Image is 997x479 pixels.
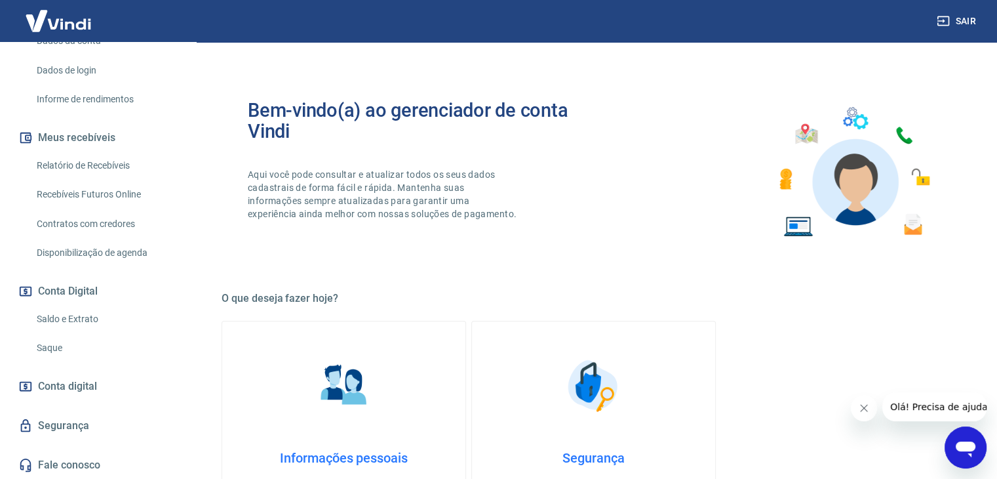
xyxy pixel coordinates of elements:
img: Imagem de um avatar masculino com diversos icones exemplificando as funcionalidades do gerenciado... [768,100,939,245]
a: Saque [31,335,180,362]
h5: O que deseja fazer hoje? [222,292,966,305]
span: Conta digital [38,377,97,396]
a: Contratos com credores [31,211,180,238]
img: Segurança [561,353,627,419]
h4: Informações pessoais [243,450,444,466]
a: Segurança [16,411,180,440]
button: Conta Digital [16,277,180,306]
a: Recebíveis Futuros Online [31,181,180,208]
a: Disponibilização de agenda [31,239,180,266]
a: Dados de login [31,57,180,84]
a: Informe de rendimentos [31,86,180,113]
h4: Segurança [493,450,694,466]
a: Saldo e Extrato [31,306,180,333]
img: Informações pessoais [311,353,377,419]
span: Olá! Precisa de ajuda? [8,9,110,20]
a: Conta digital [16,372,180,401]
a: Relatório de Recebíveis [31,152,180,179]
img: Vindi [16,1,101,41]
button: Sair [934,9,981,33]
iframe: Botão para abrir a janela de mensagens [945,427,987,469]
iframe: Mensagem da empresa [882,392,987,421]
button: Meus recebíveis [16,123,180,152]
h2: Bem-vindo(a) ao gerenciador de conta Vindi [248,100,594,142]
p: Aqui você pode consultar e atualizar todos os seus dados cadastrais de forma fácil e rápida. Mant... [248,168,519,220]
iframe: Fechar mensagem [851,395,877,421]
